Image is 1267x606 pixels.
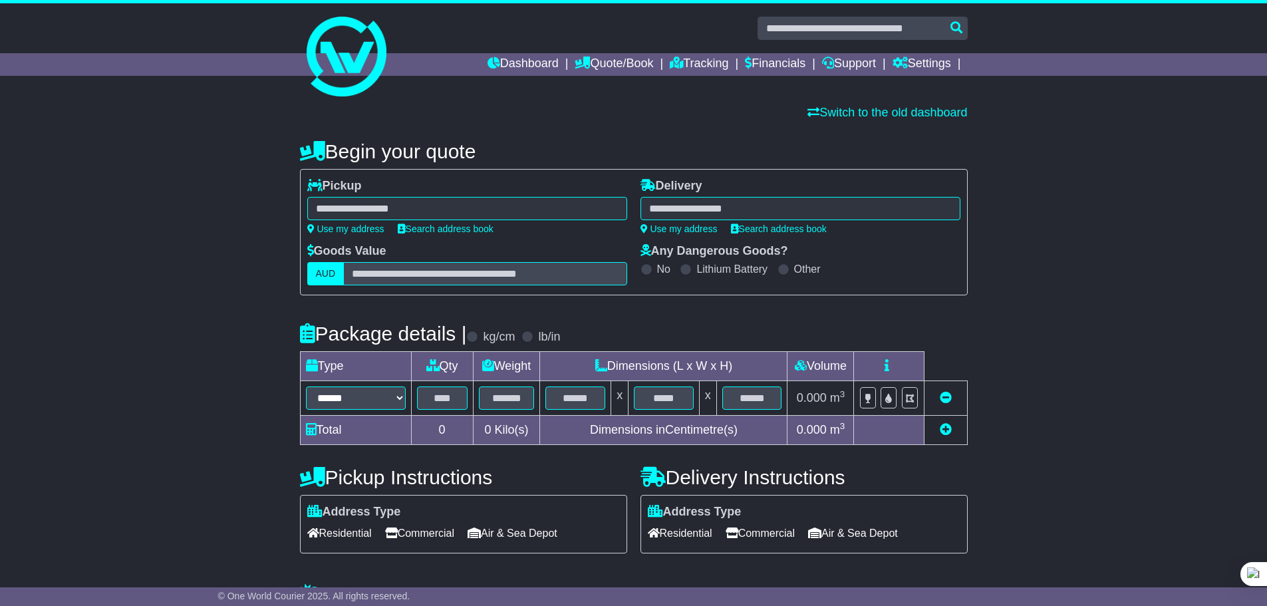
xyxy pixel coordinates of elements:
[300,323,467,345] h4: Package details |
[307,505,401,520] label: Address Type
[538,330,560,345] label: lb/in
[830,391,845,404] span: m
[575,53,653,76] a: Quote/Book
[940,391,952,404] a: Remove this item
[648,523,712,543] span: Residential
[307,523,372,543] span: Residential
[797,391,827,404] span: 0.000
[540,416,787,445] td: Dimensions in Centimetre(s)
[794,263,821,275] label: Other
[307,224,384,234] a: Use my address
[483,330,515,345] label: kg/cm
[822,53,876,76] a: Support
[218,591,410,601] span: © One World Courier 2025. All rights reserved.
[640,179,702,194] label: Delivery
[300,466,627,488] h4: Pickup Instructions
[699,381,716,416] td: x
[307,179,362,194] label: Pickup
[385,523,454,543] span: Commercial
[657,263,670,275] label: No
[640,244,788,259] label: Any Dangerous Goods?
[484,423,491,436] span: 0
[307,262,345,285] label: AUD
[893,53,951,76] a: Settings
[300,352,411,381] td: Type
[300,583,968,605] h4: Warranty & Insurance
[787,352,854,381] td: Volume
[726,523,795,543] span: Commercial
[940,423,952,436] a: Add new item
[300,416,411,445] td: Total
[473,416,540,445] td: Kilo(s)
[307,244,386,259] label: Goods Value
[473,352,540,381] td: Weight
[540,352,787,381] td: Dimensions (L x W x H)
[745,53,805,76] a: Financials
[670,53,728,76] a: Tracking
[640,224,718,234] a: Use my address
[696,263,768,275] label: Lithium Battery
[840,389,845,399] sup: 3
[468,523,557,543] span: Air & Sea Depot
[640,466,968,488] h4: Delivery Instructions
[807,106,967,119] a: Switch to the old dashboard
[300,140,968,162] h4: Begin your quote
[797,423,827,436] span: 0.000
[411,416,473,445] td: 0
[611,381,629,416] td: x
[808,523,898,543] span: Air & Sea Depot
[648,505,742,520] label: Address Type
[398,224,493,234] a: Search address book
[830,423,845,436] span: m
[840,421,845,431] sup: 3
[488,53,559,76] a: Dashboard
[411,352,473,381] td: Qty
[731,224,827,234] a: Search address book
